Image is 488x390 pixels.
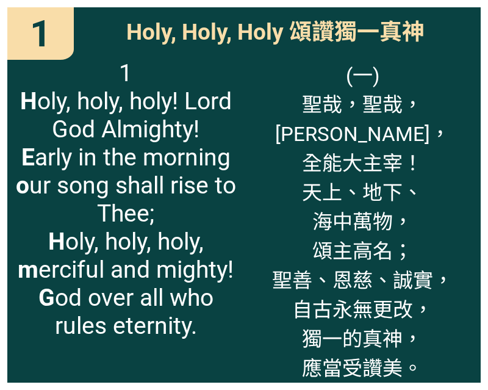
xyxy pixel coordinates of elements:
[252,59,473,381] span: (一) 聖哉，聖哉，[PERSON_NAME]， 全能大主宰！ 天上、地下、 海中萬物， 頌主高名； 聖善、恩慈、誠實， 自古永無更改， 獨一的真神， 應當受讚美。
[38,284,55,312] b: G
[30,12,51,56] span: 1
[21,143,35,172] b: E
[15,59,236,340] span: 1 oly, holy, holy! Lord God Almighty! arly in the morning ur song shall rise to Thee; oly, holy, ...
[18,256,38,284] b: m
[16,172,29,200] b: o
[126,13,425,46] span: Holy, Holy, Holy 頌讚獨一真神
[48,228,65,256] b: H
[20,87,37,115] b: H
